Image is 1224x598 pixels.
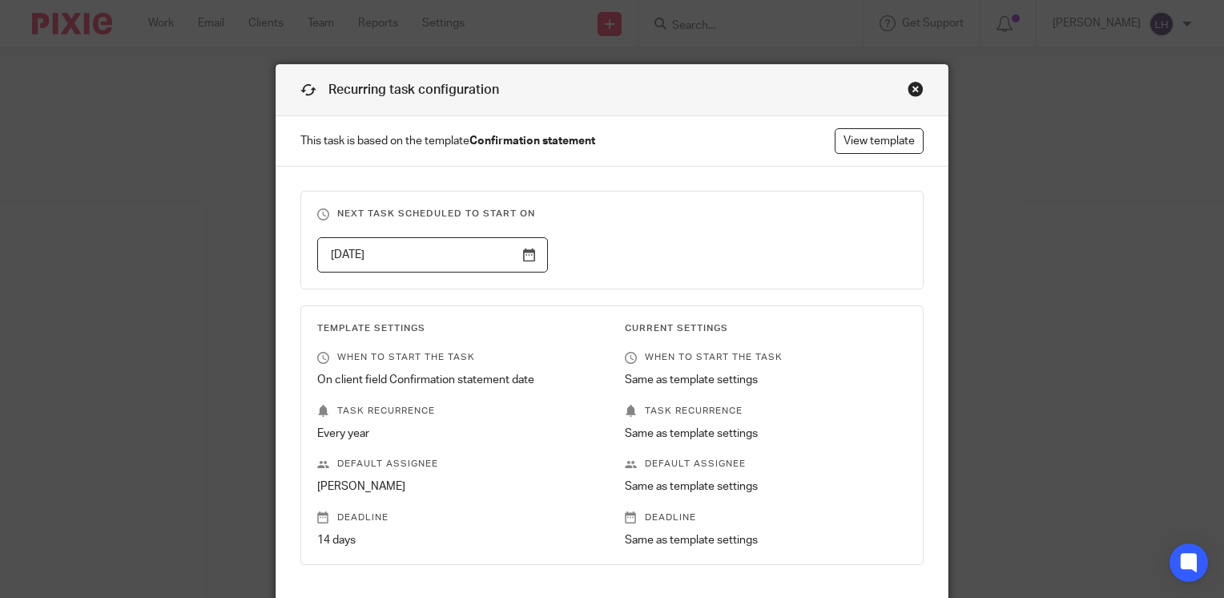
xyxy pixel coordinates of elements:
[300,81,499,99] h1: Recurring task configuration
[317,479,600,495] p: [PERSON_NAME]
[625,405,908,418] p: Task recurrence
[317,372,600,388] p: On client field Confirmation statement date
[908,81,924,97] div: Close this dialog window
[625,511,908,524] p: Deadline
[317,511,600,524] p: Deadline
[625,479,908,495] p: Same as template settings
[317,322,600,335] h3: Template Settings
[835,128,924,154] a: View template
[625,372,908,388] p: Same as template settings
[317,532,600,548] p: 14 days
[625,351,908,364] p: When to start the task
[317,458,600,471] p: Default assignee
[625,322,908,335] h3: Current Settings
[300,133,595,149] span: This task is based on the template
[317,351,600,364] p: When to start the task
[625,532,908,548] p: Same as template settings
[625,426,908,442] p: Same as template settings
[317,426,600,442] p: Every year
[317,208,907,220] h3: Next task scheduled to start on
[469,135,595,147] strong: Confirmation statement
[317,405,600,418] p: Task recurrence
[625,458,908,471] p: Default assignee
